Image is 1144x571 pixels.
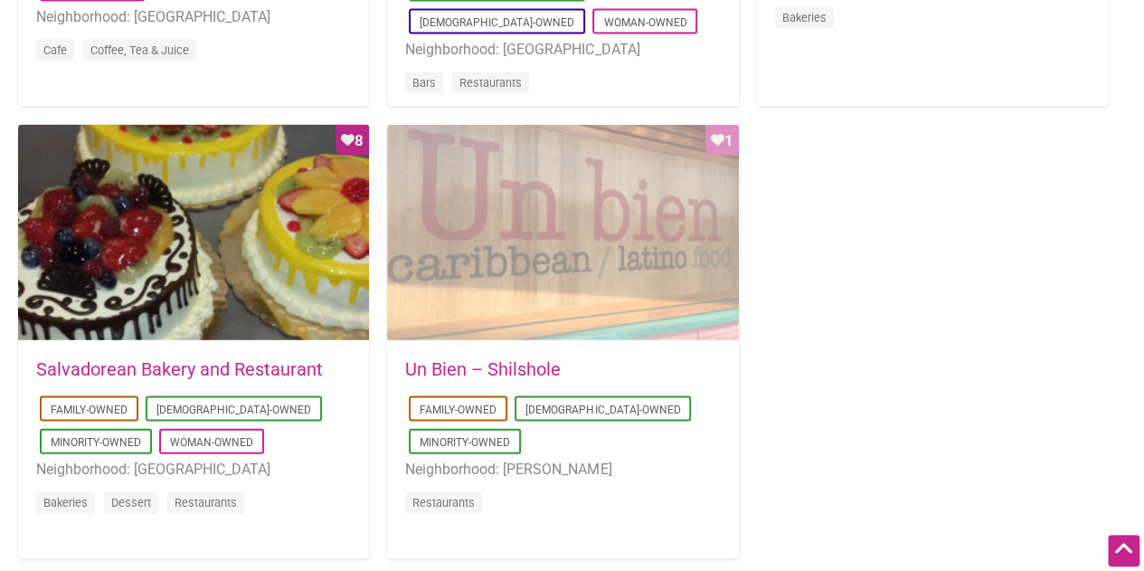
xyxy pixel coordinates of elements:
[36,5,351,29] li: Neighborhood: [GEOGRAPHIC_DATA]
[111,496,151,509] a: Dessert
[412,496,475,509] a: Restaurants
[459,76,522,90] a: Restaurants
[405,38,720,62] li: Neighborhood: [GEOGRAPHIC_DATA]
[175,496,237,509] a: Restaurants
[51,436,141,449] a: Minority-Owned
[90,43,189,57] a: Coffee, Tea & Juice
[412,76,436,90] a: Bars
[36,358,323,380] a: Salvadorean Bakery and Restaurant
[156,404,311,416] a: [DEMOGRAPHIC_DATA]-Owned
[43,496,88,509] a: Bakeries
[170,436,253,449] a: Woman-Owned
[525,404,680,416] a: [DEMOGRAPHIC_DATA]-Owned
[43,43,67,57] a: Cafe
[405,458,720,481] li: Neighborhood: [PERSON_NAME]
[36,458,351,481] li: Neighborhood: [GEOGRAPHIC_DATA]
[1108,535,1139,566] div: Scroll Back to Top
[420,404,496,416] a: Family-Owned
[420,16,574,29] a: [DEMOGRAPHIC_DATA]-Owned
[782,11,827,24] a: Bakeries
[603,16,686,29] a: Woman-Owned
[51,404,128,416] a: Family-Owned
[405,358,561,380] a: Un Bien – Shilshole
[420,436,510,449] a: Minority-Owned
